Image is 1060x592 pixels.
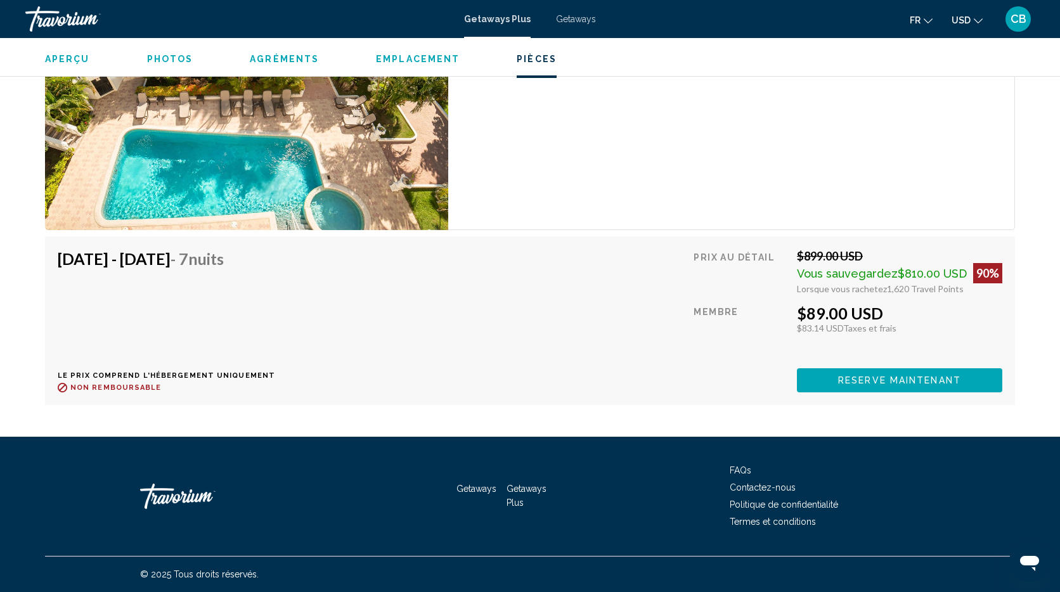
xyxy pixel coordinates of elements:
span: Photos [147,54,193,64]
a: Travorium [25,6,451,32]
div: Prix au détail [694,249,787,294]
span: - 7 [171,249,224,268]
div: $83.14 USD [797,323,1002,333]
span: Vous sauvegardez [797,267,898,280]
a: Getaways [556,14,596,24]
span: CB [1011,13,1026,25]
a: FAQs [730,465,751,475]
span: Agréments [250,54,319,64]
span: Pièces [517,54,557,64]
h4: [DATE] - [DATE] [58,249,266,268]
span: fr [910,15,921,25]
span: Reserve maintenant [838,376,961,386]
button: Emplacement [376,53,460,65]
span: Emplacement [376,54,460,64]
a: Getaways Plus [507,484,546,508]
p: Le prix comprend l'hébergement uniquement [58,371,275,380]
a: Politique de confidentialité [730,499,838,510]
button: Change language [910,11,933,29]
div: Membre [694,304,787,359]
button: Pièces [517,53,557,65]
div: $899.00 USD [797,249,1002,263]
button: Aperçu [45,53,90,65]
span: © 2025 Tous droits réservés. [140,569,259,579]
iframe: Bouton de lancement de la fenêtre de messagerie [1009,541,1050,582]
span: Aperçu [45,54,90,64]
span: USD [952,15,971,25]
a: Getaways Plus [464,14,531,24]
span: Taxes et frais [843,323,896,333]
button: Change currency [952,11,983,29]
a: Getaways [456,484,496,494]
span: Non remboursable [70,383,162,392]
a: Travorium [140,477,267,515]
span: 1,620 Travel Points [887,283,964,294]
span: Lorsque vous rachetez [797,283,887,294]
button: Photos [147,53,193,65]
button: Agréments [250,53,319,65]
a: Contactez-nous [730,482,796,492]
div: 90% [973,263,1002,283]
span: nuits [188,249,224,268]
div: $89.00 USD [797,304,1002,323]
button: User Menu [1002,6,1035,32]
span: $810.00 USD [898,267,967,280]
button: Reserve maintenant [797,368,1002,392]
a: Termes et conditions [730,517,816,527]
